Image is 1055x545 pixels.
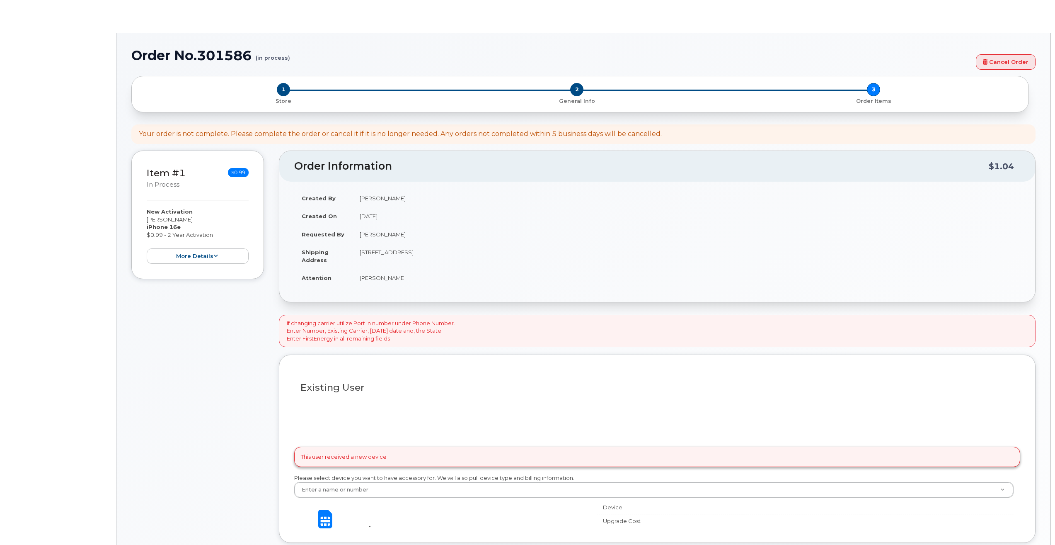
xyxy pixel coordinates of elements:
div: Please select device you want to have accessory for. We will also pull device type and billing in... [294,474,1020,498]
td: [DATE] [352,207,1020,225]
span: $0.99 [228,168,249,177]
strong: Attention [302,275,332,281]
div: This user received a new device [294,447,1020,467]
small: in process [147,181,179,188]
strong: Requested By [302,231,344,238]
span: 1 [277,83,290,96]
h1: Order No.301586 [131,48,972,63]
h2: Order Information [294,161,989,172]
div: $1.04 [989,158,1014,174]
a: Cancel Order [976,54,1036,70]
td: [PERSON_NAME] [352,269,1020,287]
td: [PERSON_NAME] [352,189,1020,207]
div: Device [597,504,770,511]
strong: iPhone 16e [147,224,181,230]
strong: Created By [302,195,336,202]
strong: Created On [302,213,337,219]
td: [STREET_ADDRESS] [352,243,1020,269]
a: 1 Store [138,96,428,105]
a: 2 General Info [428,96,725,105]
span: Enter a name or number [297,486,368,494]
strong: Shipping Address [302,249,329,263]
div: Upgrade Cost [597,517,770,525]
button: more details [147,248,249,264]
div: Your order is not complete. Please complete the order or cancel it if it is no longer needed. Any... [139,129,662,139]
a: Enter a name or number [295,482,1013,497]
a: Item #1 [147,167,186,179]
p: Store [142,97,425,105]
div: [PERSON_NAME] $0.99 - 2 Year Activation [147,208,249,264]
small: (in process) [256,48,290,61]
p: If changing carrier utilize Port In number under Phone Number. Enter Number, Existing Carrier, [D... [287,319,455,343]
h3: Existing User [300,382,1014,393]
strong: New Activation [147,208,193,215]
td: [PERSON_NAME] [352,225,1020,243]
span: 2 [570,83,583,96]
p: General Info [432,97,722,105]
div: - [368,522,584,530]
